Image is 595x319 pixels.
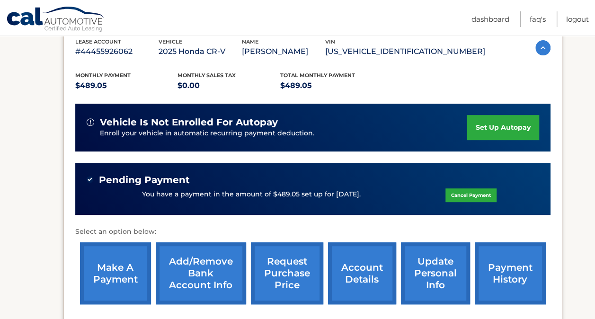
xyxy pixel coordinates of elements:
p: $0.00 [178,79,280,92]
p: 2025 Honda CR-V [159,45,242,58]
a: request purchase price [251,242,323,304]
p: #44455926062 [75,45,159,58]
p: $489.05 [280,79,383,92]
a: account details [328,242,396,304]
a: set up autopay [467,115,539,140]
a: Dashboard [471,11,509,27]
a: make a payment [80,242,151,304]
p: Enroll your vehicle in automatic recurring payment deduction. [100,128,467,139]
span: Monthly Payment [75,72,131,79]
a: Cancel Payment [445,188,497,202]
p: $489.05 [75,79,178,92]
p: You have a payment in the amount of $489.05 set up for [DATE]. [142,189,361,200]
span: Pending Payment [99,174,190,186]
a: FAQ's [530,11,546,27]
span: Total Monthly Payment [280,72,355,79]
a: Logout [566,11,589,27]
span: name [242,38,258,45]
span: vin [325,38,335,45]
p: [PERSON_NAME] [242,45,325,58]
img: check-green.svg [87,176,93,183]
img: alert-white.svg [87,118,94,126]
span: vehicle is not enrolled for autopay [100,116,278,128]
span: vehicle [159,38,182,45]
p: [US_VEHICLE_IDENTIFICATION_NUMBER] [325,45,485,58]
a: Cal Automotive [6,6,106,34]
span: lease account [75,38,121,45]
p: Select an option below: [75,226,551,238]
a: Add/Remove bank account info [156,242,246,304]
a: update personal info [401,242,470,304]
a: payment history [475,242,546,304]
span: Monthly sales Tax [178,72,236,79]
img: accordion-active.svg [535,40,551,55]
